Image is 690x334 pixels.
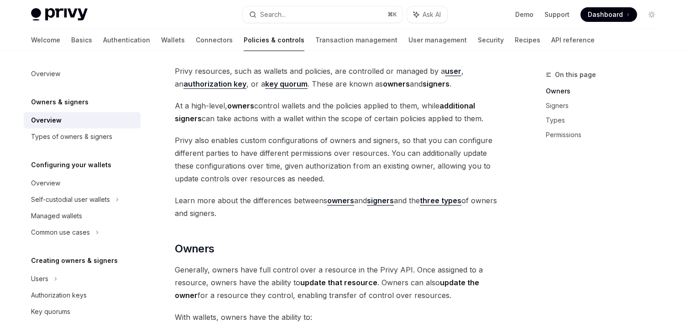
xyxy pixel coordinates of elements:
strong: key quorum [265,79,308,88]
div: Overview [31,178,60,189]
span: Generally, owners have full control over a resource in the Privy API. Once assigned to a resource... [175,263,504,302]
a: Basics [71,29,92,51]
a: Types [546,113,666,128]
div: Types of owners & signers [31,131,112,142]
a: Authentication [103,29,150,51]
strong: signers [367,196,394,205]
a: Recipes [515,29,540,51]
a: Welcome [31,29,60,51]
strong: owners [227,101,254,110]
div: Users [31,273,48,284]
button: Ask AI [407,6,447,23]
a: API reference [551,29,595,51]
span: Ask AI [423,10,441,19]
strong: three types [420,196,461,205]
a: key quorum [265,79,308,89]
h5: Owners & signers [31,97,89,108]
span: With wallets, owners have the ability to: [175,311,504,324]
button: Toggle dark mode [644,7,659,22]
a: Overview [24,112,141,128]
a: Dashboard [580,7,637,22]
strong: signers [423,79,450,88]
a: Overview [24,175,141,191]
div: Overview [31,68,60,79]
h5: Configuring your wallets [31,159,111,170]
span: Learn more about the differences betweens and and the of owners and signers. [175,194,504,220]
span: ⌘ K [387,11,397,18]
span: Owners [175,242,214,256]
a: Transaction management [315,29,397,51]
a: Policies & controls [244,29,304,51]
a: Demo [515,10,533,19]
a: User management [408,29,467,51]
a: three types [420,196,461,206]
a: Signers [546,98,666,113]
span: Dashboard [588,10,623,19]
a: Overview [24,66,141,82]
a: owners [327,196,354,206]
a: Support [544,10,570,19]
a: Wallets [161,29,185,51]
span: Privy also enables custom configurations of owners and signers, so that you can configure differe... [175,134,504,185]
strong: owners [383,79,410,88]
span: On this page [555,69,596,80]
div: Common use cases [31,227,90,238]
a: Owners [546,84,666,98]
strong: update that resource [300,278,377,287]
strong: owners [327,196,354,205]
div: Managed wallets [31,211,82,221]
a: Connectors [196,29,233,51]
a: Authorization keys [24,287,141,303]
div: Key quorums [31,306,70,317]
h5: Creating owners & signers [31,255,118,266]
div: Search... [260,9,286,20]
a: signers [367,196,394,206]
a: Types of owners & signers [24,128,141,145]
a: authorization key [183,79,246,89]
a: Key quorums [24,303,141,320]
strong: authorization key [183,79,246,88]
div: Self-custodial user wallets [31,194,110,205]
span: At a high-level, control wallets and the policies applied to them, while can take actions with a ... [175,99,504,125]
a: Security [478,29,504,51]
div: Authorization keys [31,290,87,301]
a: user [445,67,461,76]
a: Permissions [546,128,666,142]
img: light logo [31,8,88,21]
div: Overview [31,115,62,126]
a: Managed wallets [24,208,141,224]
button: Search...⌘K [243,6,402,23]
span: Privy resources, such as wallets and policies, are controlled or managed by a , an , or a . These... [175,65,504,90]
